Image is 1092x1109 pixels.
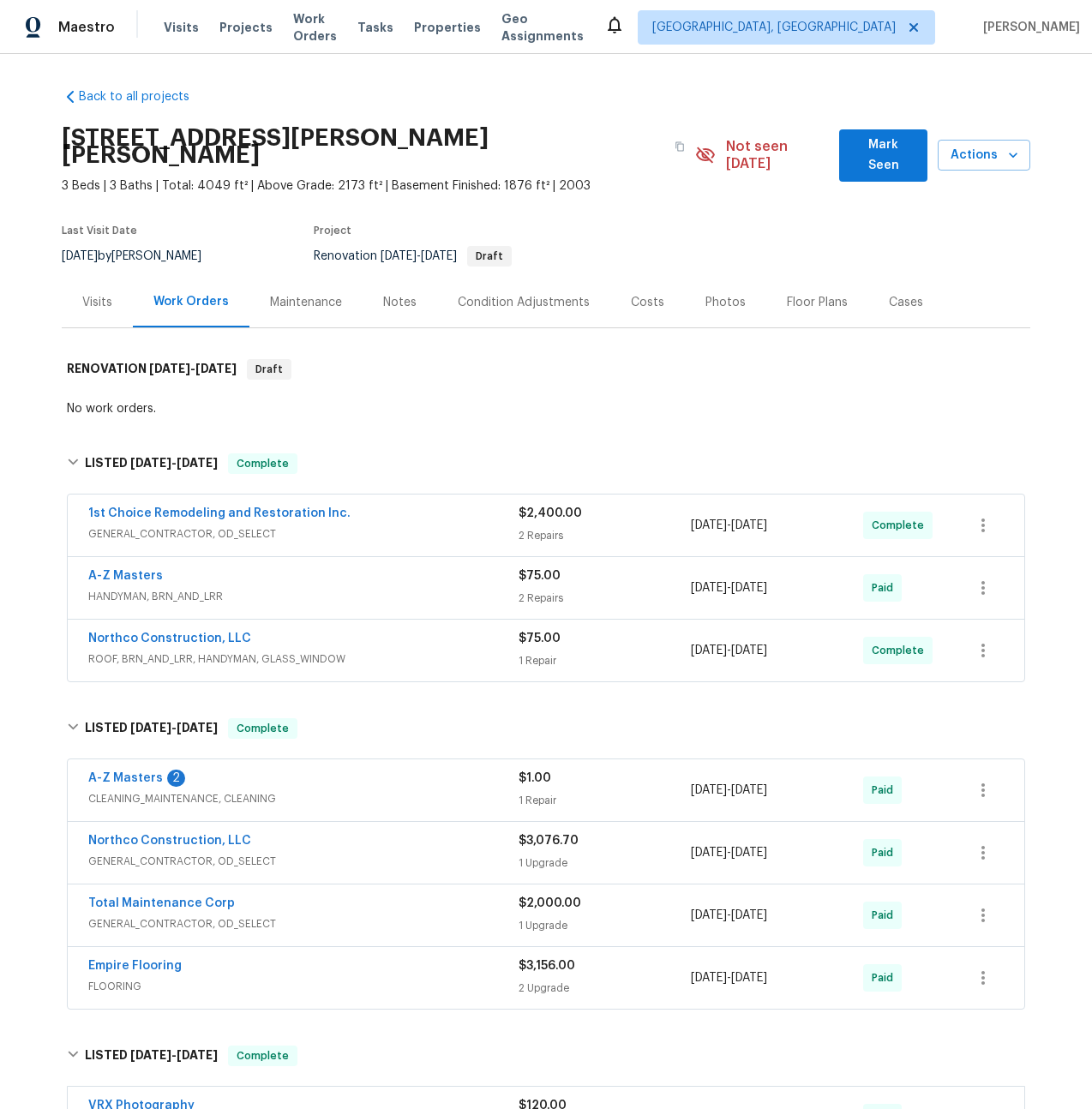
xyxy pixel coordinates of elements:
span: Draft [469,251,510,261]
div: Visits [82,294,112,311]
span: [DATE] [691,784,727,796]
span: - [691,579,767,596]
span: [DATE] [421,250,457,262]
span: - [691,969,767,986]
div: RENOVATION [DATE]-[DATE]Draft [62,342,1030,397]
span: [GEOGRAPHIC_DATA], [GEOGRAPHIC_DATA] [652,19,896,36]
span: - [691,517,767,534]
h2: [STREET_ADDRESS][PERSON_NAME][PERSON_NAME] [62,129,664,164]
span: Actions [951,145,1017,166]
span: [PERSON_NAME] [976,19,1080,36]
span: Not seen [DATE] [726,138,830,172]
div: Floor Plans [787,294,848,311]
span: [DATE] [177,722,218,734]
div: Condition Adjustments [458,294,590,311]
span: GENERAL_CONTRACTOR, OD_SELECT [88,525,519,543]
span: [DATE] [691,909,727,921]
span: - [149,363,237,375]
span: Draft [249,361,290,378]
span: FLOORING [88,978,519,995]
h6: LISTED [85,718,218,739]
span: - [691,642,767,659]
div: 2 Upgrade [519,980,691,997]
span: [DATE] [731,847,767,859]
span: [DATE] [691,644,727,656]
span: Complete [230,455,296,472]
div: 2 Repairs [519,527,691,544]
span: Paid [872,969,900,986]
span: - [691,907,767,924]
span: GENERAL_CONTRACTOR, OD_SELECT [88,853,519,870]
a: 1st Choice Remodeling and Restoration Inc. [88,507,351,519]
h6: LISTED [85,1046,218,1066]
span: HANDYMAN, BRN_AND_LRR [88,588,519,605]
div: Notes [383,294,417,311]
a: Total Maintenance Corp [88,897,235,909]
a: Back to all projects [62,88,226,105]
span: Project [314,225,351,236]
a: Northco Construction, LLC [88,835,251,847]
span: $2,000.00 [519,897,581,909]
span: GENERAL_CONTRACTOR, OD_SELECT [88,915,519,932]
span: [DATE] [130,722,171,734]
div: LISTED [DATE]-[DATE]Complete [62,701,1030,756]
span: [DATE] [691,582,727,594]
span: Maestro [58,19,115,36]
span: Complete [872,517,931,534]
span: [DATE] [731,519,767,531]
button: Copy Address [664,131,695,162]
span: Work Orders [293,10,337,45]
span: ROOF, BRN_AND_LRR, HANDYMAN, GLASS_WINDOW [88,650,519,668]
span: - [130,457,218,469]
span: Paid [872,907,900,924]
span: [DATE] [731,582,767,594]
span: [DATE] [731,972,767,984]
a: Northco Construction, LLC [88,632,251,644]
div: 1 Upgrade [519,854,691,872]
span: $3,076.70 [519,835,579,847]
span: Visits [164,19,199,36]
button: Actions [938,140,1030,171]
div: Work Orders [153,293,229,310]
div: 1 Upgrade [519,917,691,934]
span: [DATE] [691,519,727,531]
span: [DATE] [177,457,218,469]
span: Geo Assignments [501,10,584,45]
span: Paid [872,844,900,861]
span: CLEANING_MAINTENANCE, CLEANING [88,790,519,807]
span: [DATE] [691,972,727,984]
span: [DATE] [177,1049,218,1061]
span: Complete [230,1047,296,1064]
span: Complete [872,642,931,659]
a: Empire Flooring [88,960,182,972]
div: LISTED [DATE]-[DATE]Complete [62,1028,1030,1083]
span: [DATE] [195,363,237,375]
span: [DATE] [130,1049,171,1061]
span: - [691,844,767,861]
span: [DATE] [731,909,767,921]
span: [DATE] [130,457,171,469]
span: - [381,250,457,262]
span: $75.00 [519,570,561,582]
div: 2 Repairs [519,590,691,607]
h6: RENOVATION [67,359,237,380]
span: $1.00 [519,772,551,784]
span: - [130,722,218,734]
div: Photos [705,294,746,311]
div: 1 Repair [519,792,691,809]
div: LISTED [DATE]-[DATE]Complete [62,436,1030,491]
span: [DATE] [149,363,190,375]
span: Tasks [357,21,393,33]
span: Last Visit Date [62,225,137,236]
span: Properties [414,19,481,36]
div: 2 [167,770,185,787]
div: 1 Repair [519,652,691,669]
span: [DATE] [691,847,727,859]
span: Paid [872,579,900,596]
span: [DATE] [381,250,417,262]
span: $75.00 [519,632,561,644]
span: Renovation [314,250,512,262]
h6: LISTED [85,453,218,474]
div: Cases [889,294,923,311]
div: by [PERSON_NAME] [62,246,222,267]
